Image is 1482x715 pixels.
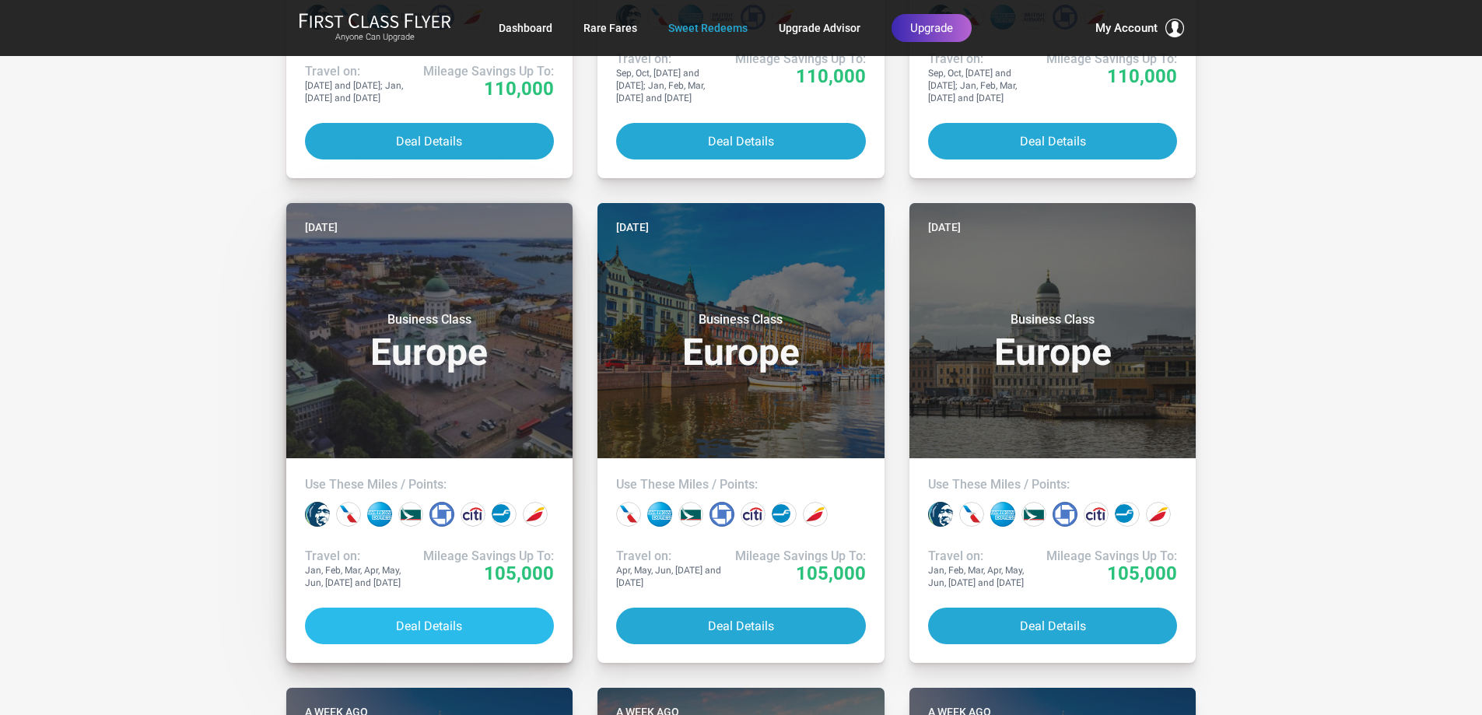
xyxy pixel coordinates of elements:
[772,502,797,527] div: Finnair Plus
[928,123,1178,159] button: Deal Details
[616,502,641,527] div: American miles
[990,502,1015,527] div: Amex points
[1021,502,1046,527] div: Cathay Pacific miles
[928,219,961,236] time: [DATE]
[928,608,1178,644] button: Deal Details
[597,203,885,663] a: [DATE]Business ClassEuropeUse These Miles / Points:Travel on:Apr, May, Jun, [DATE] and [DATE]Mile...
[1053,502,1077,527] div: Chase points
[286,203,573,663] a: [DATE]Business ClassEuropeUse These Miles / Points:Travel on:Jan, Feb, Mar, Apr, May, Jun, [DATE]...
[643,312,838,328] small: Business Class
[616,312,866,371] h3: Europe
[668,14,748,42] a: Sweet Redeems
[1115,502,1140,527] div: Finnair Plus
[299,12,451,29] img: First Class Flyer
[959,502,984,527] div: American miles
[336,502,361,527] div: American miles
[647,502,672,527] div: Amex points
[1084,502,1109,527] div: Citi points
[305,312,555,371] h3: Europe
[305,502,330,527] div: Alaska miles
[499,14,552,42] a: Dashboard
[398,502,423,527] div: Cathay Pacific miles
[305,477,555,492] h4: Use These Miles / Points:
[616,123,866,159] button: Deal Details
[892,14,972,42] a: Upgrade
[678,502,703,527] div: Cathay Pacific miles
[1095,19,1184,37] button: My Account
[928,312,1178,371] h3: Europe
[583,14,637,42] a: Rare Fares
[429,502,454,527] div: Chase points
[928,477,1178,492] h4: Use These Miles / Points:
[305,608,555,644] button: Deal Details
[803,502,828,527] div: Iberia miles
[299,12,451,44] a: First Class FlyerAnyone Can Upgrade
[909,203,1196,663] a: [DATE]Business ClassEuropeUse These Miles / Points:Travel on:Jan, Feb, Mar, Apr, May, Jun, [DATE]...
[955,312,1150,328] small: Business Class
[709,502,734,527] div: Chase points
[461,502,485,527] div: Citi points
[299,32,451,43] small: Anyone Can Upgrade
[305,219,338,236] time: [DATE]
[492,502,517,527] div: Finnair Plus
[1095,19,1158,37] span: My Account
[616,608,866,644] button: Deal Details
[1146,502,1171,527] div: Iberia miles
[367,502,392,527] div: Amex points
[779,14,860,42] a: Upgrade Advisor
[305,123,555,159] button: Deal Details
[928,502,953,527] div: Alaska miles
[616,477,866,492] h4: Use These Miles / Points:
[741,502,766,527] div: Citi points
[332,312,527,328] small: Business Class
[523,502,548,527] div: Iberia miles
[616,219,649,236] time: [DATE]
